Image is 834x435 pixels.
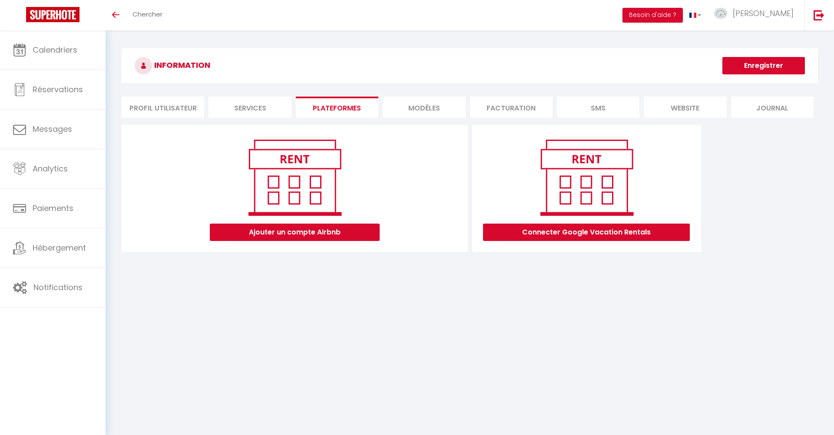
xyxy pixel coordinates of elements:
[239,136,350,219] img: rent.png
[210,224,380,241] button: Ajouter un compte Airbnb
[731,97,814,118] li: Journal
[622,8,683,23] button: Besoin d'aide ?
[733,8,794,19] span: [PERSON_NAME]
[33,242,86,253] span: Hébergement
[33,203,73,214] span: Paiements
[26,7,79,22] img: Super Booking
[208,97,291,118] li: Services
[122,48,818,83] h3: INFORMATION
[122,97,204,118] li: Profil Utilisateur
[814,10,824,20] img: logout
[557,97,639,118] li: SMS
[383,97,465,118] li: MODÈLES
[33,163,68,174] span: Analytics
[470,97,553,118] li: Facturation
[33,44,77,55] span: Calendriers
[33,124,72,134] span: Messages
[644,97,726,118] li: website
[531,136,642,219] img: rent.png
[132,10,162,19] span: Chercher
[483,224,690,241] button: Connecter Google Vacation Rentals
[296,97,378,118] li: Plateformes
[33,282,83,293] span: Notifications
[714,8,727,19] img: ...
[33,84,83,95] span: Réservations
[722,57,805,74] button: Enregistrer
